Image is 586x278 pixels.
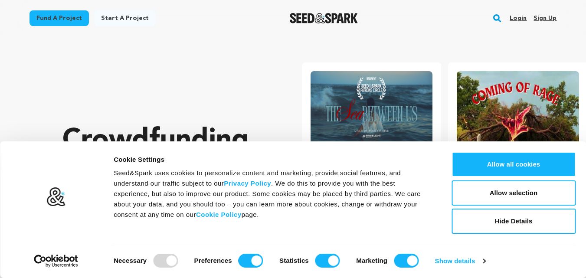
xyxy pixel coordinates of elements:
[196,211,242,218] a: Cookie Policy
[356,257,387,264] strong: Marketing
[114,154,432,165] div: Cookie Settings
[435,255,485,268] a: Show details
[18,255,94,268] a: Usercentrics Cookiebot - opens in a new window
[224,180,271,187] a: Privacy Policy
[29,10,89,26] a: Fund a project
[94,10,156,26] a: Start a project
[46,187,66,207] img: logo
[113,250,114,251] legend: Consent Selection
[114,257,147,264] strong: Necessary
[279,257,309,264] strong: Statistics
[311,71,433,154] img: The Sea Between Us image
[457,71,579,154] img: Coming of Rage image
[114,168,432,220] div: Seed&Spark uses cookies to personalize content and marketing, provide social features, and unders...
[62,124,267,228] p: Crowdfunding that .
[194,257,232,264] strong: Preferences
[452,152,576,177] button: Allow all cookies
[290,13,358,23] a: Seed&Spark Homepage
[534,11,557,25] a: Sign up
[510,11,527,25] a: Login
[290,13,358,23] img: Seed&Spark Logo Dark Mode
[452,180,576,206] button: Allow selection
[452,209,576,234] button: Hide Details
